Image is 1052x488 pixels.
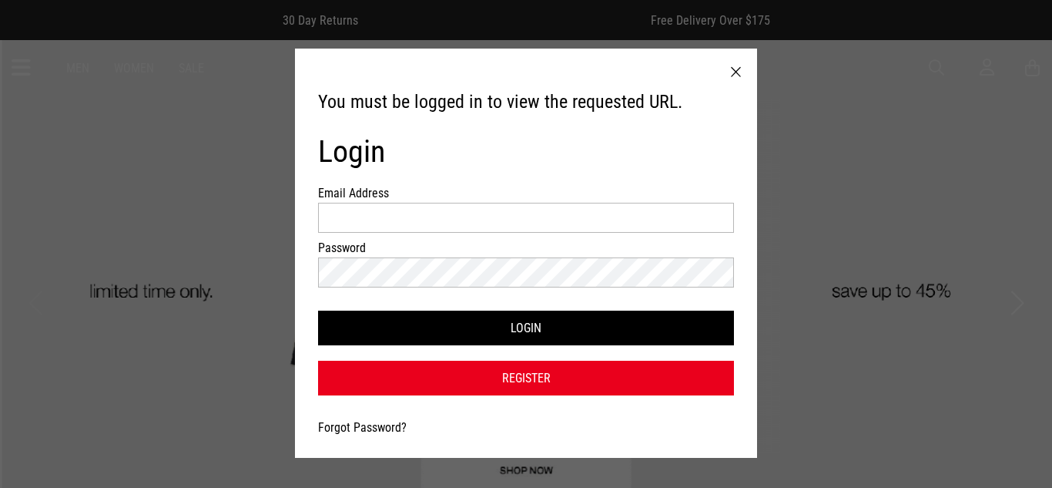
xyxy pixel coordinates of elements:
[318,311,734,345] button: Login
[318,361,734,395] a: Register
[318,186,401,200] label: Email Address
[318,420,407,435] a: Forgot Password?
[318,90,734,115] h3: You must be logged in to view the requested URL.
[318,241,401,255] label: Password
[318,133,734,170] h1: Login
